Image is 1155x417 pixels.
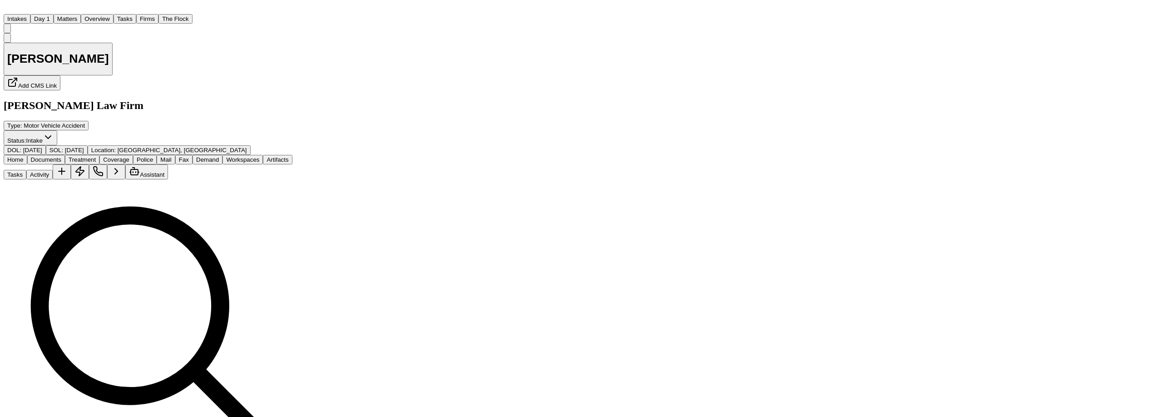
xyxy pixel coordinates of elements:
span: Documents [31,156,61,163]
button: Add Task [53,164,71,179]
a: The Flock [158,15,192,22]
span: Police [137,156,153,163]
span: Treatment [69,156,96,163]
button: Edit SOL: 2027-10-06 [46,145,88,155]
h2: [PERSON_NAME] Law Firm [4,99,292,112]
a: Day 1 [30,15,54,22]
button: Edit matter name [4,43,113,76]
span: Mail [160,156,171,163]
button: Day 1 [30,14,54,24]
button: Change status from Intake [4,130,57,145]
a: Matters [54,15,81,22]
span: [DATE] [23,147,42,154]
span: SOL : [49,147,63,154]
span: [GEOGRAPHIC_DATA], [GEOGRAPHIC_DATA] [118,147,247,154]
button: Matters [54,14,81,24]
span: Motor Vehicle Accident [24,122,85,129]
span: Type : [7,122,22,129]
button: Overview [81,14,114,24]
button: Copy Matter ID [4,33,11,43]
button: Assistant [125,164,168,179]
span: Add CMS Link [18,82,57,89]
a: Tasks [114,15,136,22]
button: Edit Type: Motor Vehicle Accident [4,121,89,130]
span: Assistant [140,171,164,178]
span: Status: [7,137,26,144]
a: Intakes [4,15,30,22]
button: Edit DOL: 2024-10-06 [4,145,46,155]
button: Edit Location: El Paso, TX [88,145,251,155]
span: Workspaces [226,156,259,163]
button: Firms [136,14,158,24]
h1: [PERSON_NAME] [7,52,109,66]
button: Tasks [114,14,136,24]
a: Home [4,6,15,14]
span: Fax [179,156,189,163]
span: Home [7,156,24,163]
button: Intakes [4,14,30,24]
button: Add CMS Link [4,75,60,90]
span: Intake [26,137,43,144]
img: Finch Logo [4,4,15,12]
span: Location : [91,147,116,154]
span: DOL : [7,147,21,154]
span: Demand [196,156,219,163]
button: Tasks [4,170,26,179]
button: Make a Call [89,164,107,179]
span: Artifacts [267,156,288,163]
button: The Flock [158,14,192,24]
span: [DATE] [65,147,84,154]
a: Firms [136,15,158,22]
a: Overview [81,15,114,22]
button: Create Immediate Task [71,164,89,179]
span: Coverage [103,156,129,163]
button: Activity [26,170,53,179]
